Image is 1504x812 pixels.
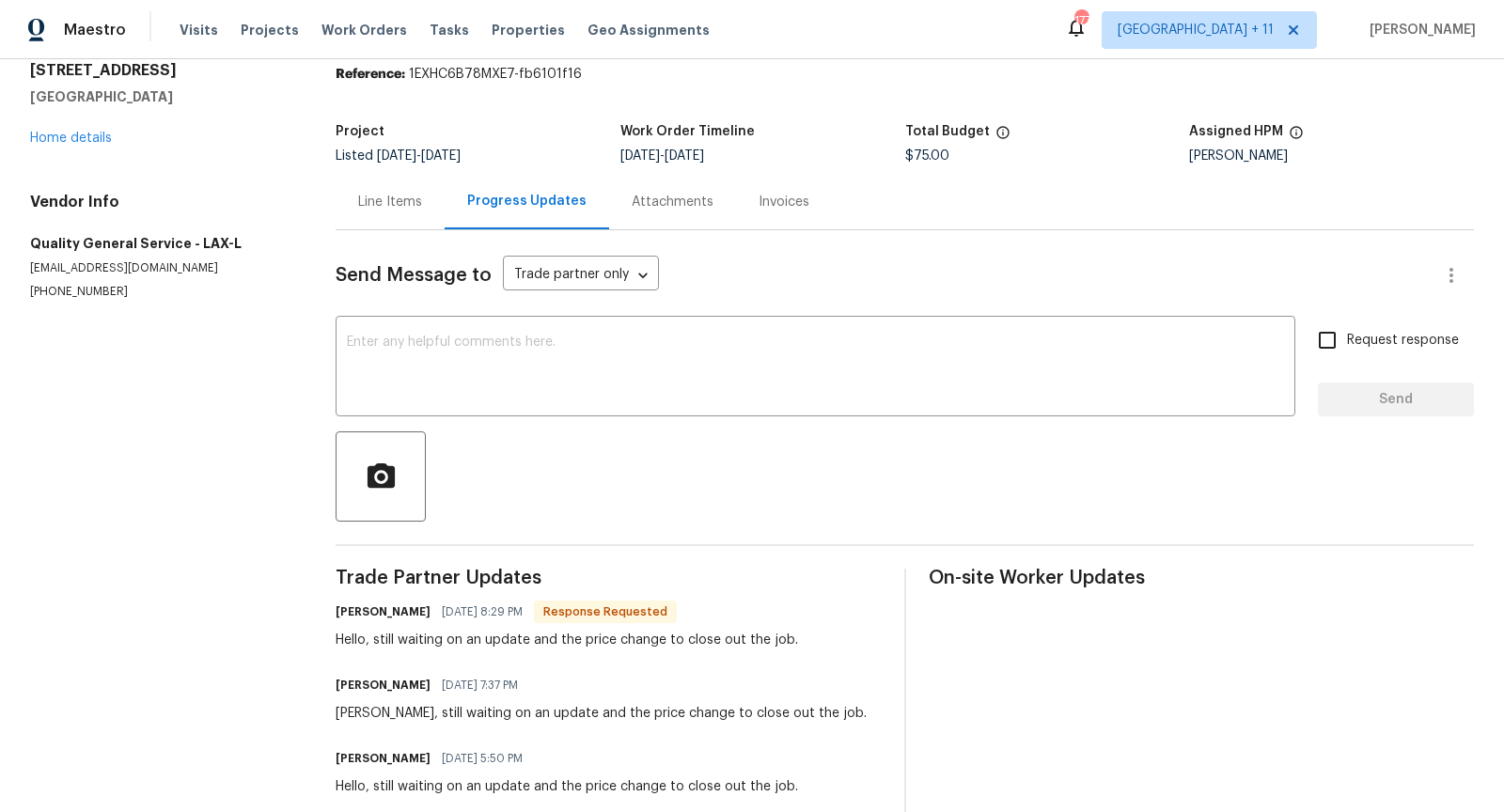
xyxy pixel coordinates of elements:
span: Projects [241,21,299,39]
div: Attachments [632,193,713,211]
h5: Assigned HPM [1189,125,1283,138]
span: - [377,149,461,163]
span: Response Requested [536,602,675,621]
span: Tasks [430,23,469,37]
h5: [GEOGRAPHIC_DATA] [30,87,290,106]
div: Invoices [759,193,809,211]
span: Properties [492,21,565,39]
h4: Vendor Info [30,193,290,211]
span: [DATE] 8:29 PM [442,602,523,621]
b: Reference: [336,68,405,81]
p: [PHONE_NUMBER] [30,284,290,300]
span: Work Orders [321,21,407,39]
h6: [PERSON_NAME] [336,676,431,695]
h5: Total Budget [905,125,990,138]
h2: [STREET_ADDRESS] [30,61,290,80]
div: Line Items [358,193,422,211]
span: Send Message to [336,266,492,285]
span: [DATE] [377,149,416,163]
span: Listed [336,149,461,163]
span: [PERSON_NAME] [1362,21,1476,39]
h5: Work Order Timeline [620,125,755,138]
span: Visits [180,21,218,39]
span: [GEOGRAPHIC_DATA] + 11 [1118,21,1274,39]
span: [DATE] 7:37 PM [442,676,518,695]
span: - [620,149,704,163]
p: [EMAIL_ADDRESS][DOMAIN_NAME] [30,260,290,276]
div: [PERSON_NAME] [1189,149,1474,163]
span: [DATE] [421,149,461,163]
div: Hello, still waiting on an update and the price change to close out the job. [336,631,798,649]
div: Trade partner only [503,260,659,291]
div: 1EXHC6B78MXE7-fb6101f16 [336,65,1474,84]
h6: [PERSON_NAME] [336,749,431,768]
span: Trade Partner Updates [336,569,881,587]
div: 177 [1074,11,1088,30]
span: $75.00 [905,149,949,163]
span: Maestro [64,21,126,39]
h5: Project [336,125,384,138]
span: Geo Assignments [587,21,710,39]
span: [DATE] [665,149,704,163]
a: Home details [30,132,112,145]
span: [DATE] [620,149,660,163]
h6: [PERSON_NAME] [336,602,431,621]
span: The hpm assigned to this work order. [1289,125,1304,149]
span: [DATE] 5:50 PM [442,749,523,768]
h5: Quality General Service - LAX-L [30,234,290,253]
span: Request response [1347,331,1459,351]
span: On-site Worker Updates [929,569,1474,587]
div: Hello, still waiting on an update and the price change to close out the job. [336,777,798,796]
div: [PERSON_NAME], still waiting on an update and the price change to close out the job. [336,704,867,723]
span: The total cost of line items that have been proposed by Opendoor. This sum includes line items th... [995,125,1010,149]
div: Progress Updates [467,192,587,211]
